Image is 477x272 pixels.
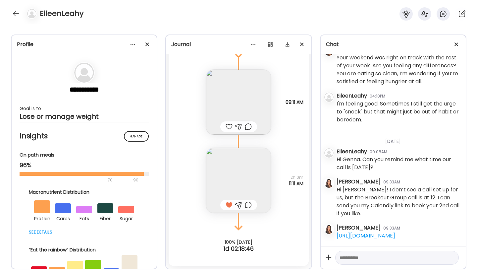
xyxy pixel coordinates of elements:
[337,54,460,86] div: Your weekend was right on track with the rest of your week. Are you feeling any differences? You ...
[337,186,460,218] div: Hi [PERSON_NAME]! I don’t see a call set up for us, but the Breakout Group call is at 12. I can s...
[337,148,367,156] div: EileenLeahy
[206,148,271,213] img: images%2FkL49VY16jQYAx86opI0hkphHEfx1%2F02fuv2ag87GcG6DrvjtC%2FfjfKVvY05CN10aJ7c15N_240
[337,156,460,171] div: Hi Genna. Can you remind me what time our call is [DATE]?
[20,161,149,169] div: 96%
[74,63,94,83] img: bg-avatar-default.svg
[27,9,36,18] img: bg-avatar-default.svg
[29,246,139,253] div: “Eat the rainbow” Distribution
[337,100,460,124] div: I'm feeling good. Sometimes I still get the urge to "snack" but that might just be out of habit o...
[132,176,139,184] div: 90
[166,239,311,245] div: 100% [DATE]
[324,178,334,188] img: avatars%2Flh3K99mx7famFxoIg6ki9KwKpCi1
[324,93,334,102] img: bg-avatar-default.svg
[171,40,306,48] div: Journal
[55,213,71,223] div: carbs
[17,40,151,48] div: Profile
[289,174,303,180] span: 2h 0m
[166,245,311,253] div: 1d 02:18:46
[20,152,149,159] div: On path meals
[29,189,139,196] div: Macronutrient Distribution
[124,131,149,142] div: Manage
[383,179,400,185] div: 09:33AM
[337,232,395,239] a: [URL][DOMAIN_NAME]
[97,213,113,223] div: fiber
[370,149,387,155] div: 09:08AM
[20,104,149,112] div: Goal is to
[337,130,460,148] div: [DATE]
[20,131,149,141] h2: Insights
[337,178,381,186] div: [PERSON_NAME]
[40,8,83,19] h4: EileenLeahy
[324,148,334,158] img: bg-avatar-default.svg
[118,213,134,223] div: sugar
[20,176,131,184] div: 70
[337,92,367,100] div: EileenLeahy
[206,70,271,135] img: images%2FkL49VY16jQYAx86opI0hkphHEfx1%2FIuZNbXuyDx2BOkfUAUi7%2FpioVTD2KvoaiN6EJ4adi_240
[326,40,460,48] div: Chat
[337,224,381,232] div: [PERSON_NAME]
[286,99,303,105] span: 09:11 AM
[289,180,303,186] span: 11:11 AM
[76,213,92,223] div: fats
[370,93,385,99] div: 04:10PM
[20,112,149,120] div: Lose or manage weight
[383,225,400,231] div: 09:33AM
[324,225,334,234] img: avatars%2Flh3K99mx7famFxoIg6ki9KwKpCi1
[34,213,50,223] div: protein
